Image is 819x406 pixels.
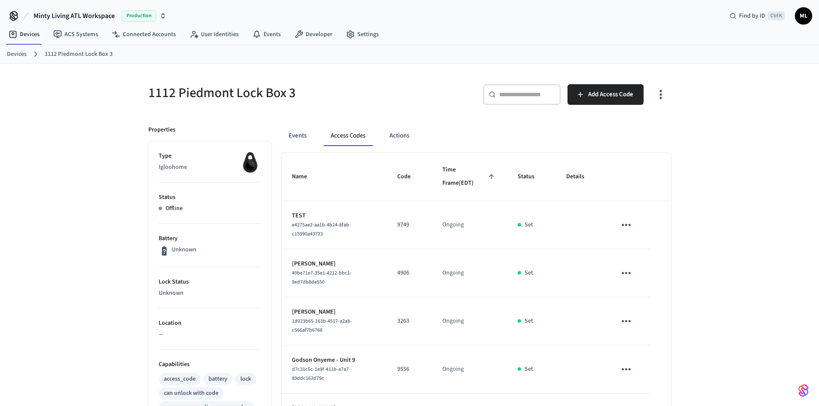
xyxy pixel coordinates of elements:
p: Capabilities [159,360,261,369]
p: Igloohome [159,163,261,172]
p: Properties [148,125,175,134]
p: Status [159,193,261,202]
button: Add Access Code [567,84,644,105]
div: lock [240,375,251,384]
img: SeamLogoGradient.69752ec5.svg [798,384,809,397]
p: 4906 [397,269,422,278]
p: 3263 [397,317,422,326]
h5: 1112 Piedmont Lock Box 3 [148,84,405,102]
span: Production [122,10,156,21]
div: access_code [164,375,196,384]
div: Find by IDCtrl K [723,8,791,24]
p: Set [525,365,533,374]
div: battery [209,375,227,384]
a: 1112 Piedmont Lock Box 3 [45,50,113,59]
p: Lock Status [159,278,261,287]
span: d7c31c5c-1e9f-411b-a7a7-89ddc162d79c [292,366,350,382]
button: Actions [383,125,416,146]
td: Ongoing [432,297,508,345]
p: Set [525,220,533,229]
a: Settings [339,27,386,42]
img: igloohome_igke [239,152,261,173]
p: Set [525,269,533,278]
p: Unknown [172,245,196,254]
a: Devices [7,50,27,59]
a: Developer [288,27,339,42]
p: — [159,330,261,339]
span: Find by ID [739,12,765,20]
a: Events [245,27,288,42]
span: e4275ae2-aa1b-4b24-8fab-c15990a43723 [292,221,351,238]
div: can unlock with code [164,389,218,398]
span: Status [518,170,546,183]
span: Time Frame(EDT) [442,163,497,190]
p: Location [159,319,261,328]
p: 9556 [397,365,422,374]
td: Ongoing [432,249,508,297]
p: 9749 [397,220,422,229]
td: Ongoing [432,345,508,394]
p: Unknown [159,289,261,298]
span: Details [566,170,595,183]
a: Connected Accounts [105,27,183,42]
p: Offline [166,204,183,213]
span: Minty Living ATL Workspace [34,11,115,21]
span: Code [397,170,422,183]
p: Godson Onyeme - Unit 9 [292,356,377,365]
p: Set [525,317,533,326]
div: ant example [282,125,671,146]
button: ML [795,7,812,24]
span: 1d023b65-163b-4517-a2a8-c566af7b6766 [292,317,352,334]
span: Add Access Code [588,89,633,100]
button: Access Codes [324,125,372,146]
a: User Identities [183,27,245,42]
span: 40be71e7-35e1-4212-bbc1-9ed7db8de550 [292,269,352,286]
p: [PERSON_NAME] [292,259,377,269]
a: Devices [2,27,46,42]
p: TEST [292,211,377,220]
span: Ctrl K [768,12,785,20]
button: Events [282,125,313,146]
span: ML [796,8,811,24]
span: Name [292,170,318,183]
p: Type [159,152,261,161]
p: Battery [159,234,261,243]
td: Ongoing [432,201,508,249]
p: [PERSON_NAME] [292,308,377,317]
a: ACS Systems [46,27,105,42]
